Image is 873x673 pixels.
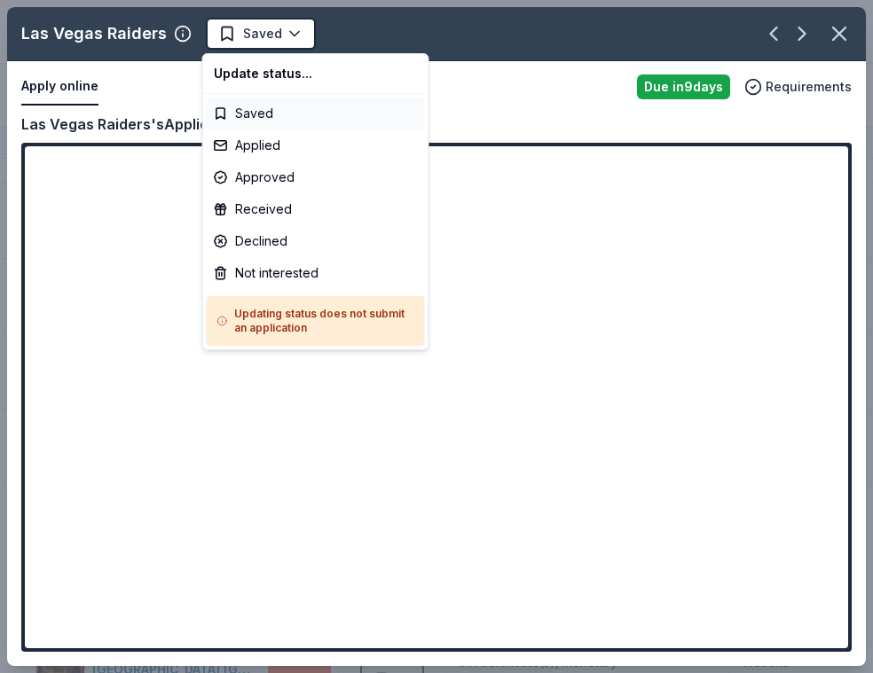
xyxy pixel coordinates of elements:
[207,58,425,90] div: Update status...
[207,225,425,257] div: Declined
[217,307,414,335] h5: Updating status does not submit an application
[207,161,425,193] div: Approved
[207,257,425,289] div: Not interested
[207,193,425,225] div: Received
[207,98,425,129] div: Saved
[207,129,425,161] div: Applied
